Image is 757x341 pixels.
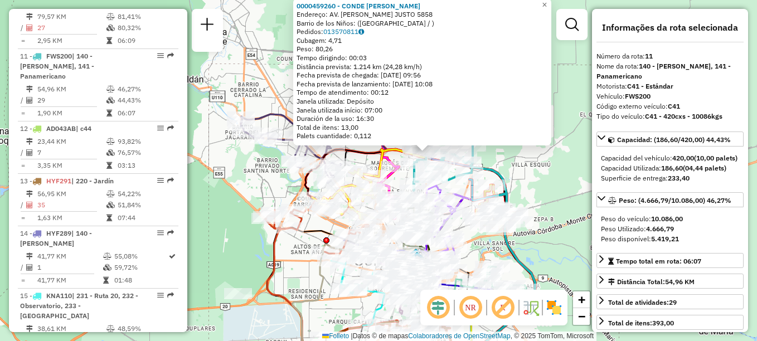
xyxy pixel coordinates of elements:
[26,13,33,20] i: Distância Total
[117,160,173,171] td: 03:13
[20,52,94,80] span: | 140 - [PERSON_NAME], 141 - Panamericano
[46,291,72,300] span: KNA110
[522,299,540,316] img: Fluxo de ruas
[37,108,106,119] td: 1,90 KM
[561,13,583,36] a: Exibir filtros
[103,277,109,284] i: Tempo total em rota
[297,114,548,123] div: Duración de la uso: 16:30
[425,294,452,321] span: Ocultar deslocamento
[106,149,115,156] i: % de utilização da cubagem
[645,52,653,60] strong: 11
[117,212,173,223] td: 07:44
[46,177,71,185] span: HYF291
[26,138,33,145] i: Distância Total
[20,147,26,158] td: /
[596,131,744,147] a: Capacidad: (186,60/420,00) 44,43%
[26,264,33,271] i: Total de Atividades
[297,80,548,89] div: Fecha prevista de lanzamiento: [DATE] 10:08
[117,136,173,147] td: 93,82%
[118,148,141,157] font: 76,57%
[106,325,115,332] i: % de utilização do peso
[596,92,651,100] font: Vehículo:
[297,71,548,80] div: Fecha prevista de chegada: [DATE] 09:56
[167,177,174,184] em: Rota exportada
[683,164,726,172] strong: (04,44 palets)
[297,45,333,53] font: Peso: 80,26
[46,52,72,60] span: FWS200
[26,191,33,197] i: Distância Total
[601,215,683,223] span: Peso do veículo:
[20,229,32,237] font: 14 -
[608,298,677,306] span: Total de atividades:
[167,230,174,236] em: Rota exportada
[37,95,106,106] td: 29
[669,298,677,306] strong: 29
[117,84,173,95] td: 46,27%
[37,199,106,211] td: 35
[661,164,683,172] strong: 186,60
[169,253,176,260] i: Rota otimizada
[596,61,744,81] div: Nome da rota:
[297,88,389,96] font: Tempo de atendimento: 00:12
[106,215,112,221] i: Tempo total em rota
[37,147,106,158] td: 7
[297,10,548,19] div: Endereço: AV. [PERSON_NAME] JUSTO 5858
[106,97,115,104] i: % de utilização da cubagem
[37,188,106,199] td: 56,95 KM
[20,229,92,247] span: | 140 - [PERSON_NAME]
[46,124,76,133] span: AD043AB
[297,123,548,132] div: Total de itens: 13,00
[157,125,164,131] em: Opções
[596,210,744,249] div: Peso: (4.666,79/10.086,00) 46,27%
[596,274,744,289] a: Distância Total:54,96 KM
[601,234,739,244] div: Peso disponível:
[118,96,141,104] font: 44,43%
[596,253,744,268] a: Tempo total em rota: 06:07
[20,291,32,300] font: 15 -
[457,294,484,321] span: Ocultar NR
[297,19,548,28] div: Barrio de los Niños: ([GEOGRAPHIC_DATA] / )
[627,82,673,90] strong: C41 - Estándar
[20,275,26,286] td: =
[46,229,71,237] span: HYF289
[665,277,695,286] span: 54,96 KM
[224,288,252,299] div: Atividade não roteirizada - Pablo Miranda
[20,108,26,119] td: =
[26,149,33,156] i: Total de Atividades
[617,135,731,144] span: Capacidad: (186,60/420,00) 44,43%
[596,51,744,61] div: Número da rota:
[106,110,112,116] i: Tempo total em rota
[578,293,585,306] span: +
[118,201,141,209] font: 51,84%
[103,253,111,260] i: % de utilização do peso
[114,275,168,286] td: 01:48
[117,35,173,46] td: 06:09
[596,294,744,309] a: Total de atividades:29
[20,95,26,106] td: /
[672,154,694,162] strong: 420,00
[601,173,739,183] div: Superficie de entrega:
[601,225,674,233] font: Peso Utilizado:
[651,235,679,243] strong: 5.419,21
[20,212,26,223] td: =
[297,97,548,106] div: Janela utilizada: Depósito
[26,97,33,104] i: Total de Atividades
[322,332,349,340] a: Folleto
[596,315,744,330] a: Total de itens:393,00
[20,262,26,273] td: /
[297,62,548,71] div: Distância prevista: 1.214 km (24,28 km/h)
[297,27,323,36] font: Pedidos:
[20,22,26,33] td: /
[37,251,103,262] td: 41,77 KM
[578,309,585,323] span: −
[596,192,744,207] a: Peso: (4.666,79/10.086,00) 46,27%
[596,101,744,111] div: Código externo veículo:
[435,237,463,248] div: Atividade não roteirizada - luis rojas
[106,191,115,197] i: % de utilização do peso
[297,36,342,45] font: Cubagem: 4,71
[489,294,516,321] span: Exibir rótulo
[596,111,744,121] div: Tipo do veículo:
[319,332,596,341] div: Datos © de mapas , © 2025 TomTom, Microsoft
[20,199,26,211] td: /
[668,102,680,110] strong: C41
